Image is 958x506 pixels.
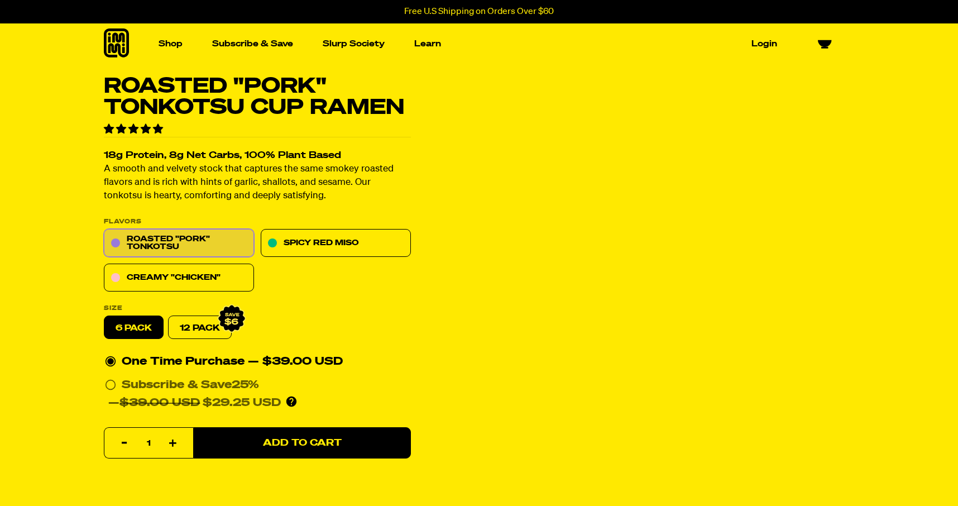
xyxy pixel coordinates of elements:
a: Shop [154,35,187,52]
button: Add to Cart [193,428,411,459]
a: 12 Pack [168,316,232,340]
a: Creamy "Chicken" [104,264,254,292]
h1: Roasted "Pork" Tonkotsu Cup Ramen [104,76,411,118]
div: One Time Purchase [105,353,410,371]
label: 6 pack [104,316,164,340]
div: — $39.00 USD [248,353,343,371]
p: Free U.S Shipping on Orders Over $60 [404,7,554,17]
nav: Main navigation [154,23,782,64]
p: A smooth and velvety stock that captures the same smokey roasted flavors and is rich with hints o... [104,163,411,203]
del: $39.00 USD [119,398,200,409]
span: 4.75 stars [104,125,165,135]
div: Subscribe & Save [122,376,259,394]
label: Size [104,305,411,312]
a: Slurp Society [318,35,389,52]
h2: 18g Protein, 8g Net Carbs, 100% Plant Based [104,151,411,161]
span: Add to Cart [263,438,342,448]
a: Spicy Red Miso [261,230,411,257]
input: quantity [111,428,186,460]
a: Login [747,35,782,52]
p: Flavors [104,219,411,225]
a: Subscribe & Save [208,35,298,52]
span: 25% [232,380,259,391]
a: Learn [410,35,446,52]
div: — $29.25 USD [108,394,281,412]
a: Roasted "Pork" Tonkotsu [104,230,254,257]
